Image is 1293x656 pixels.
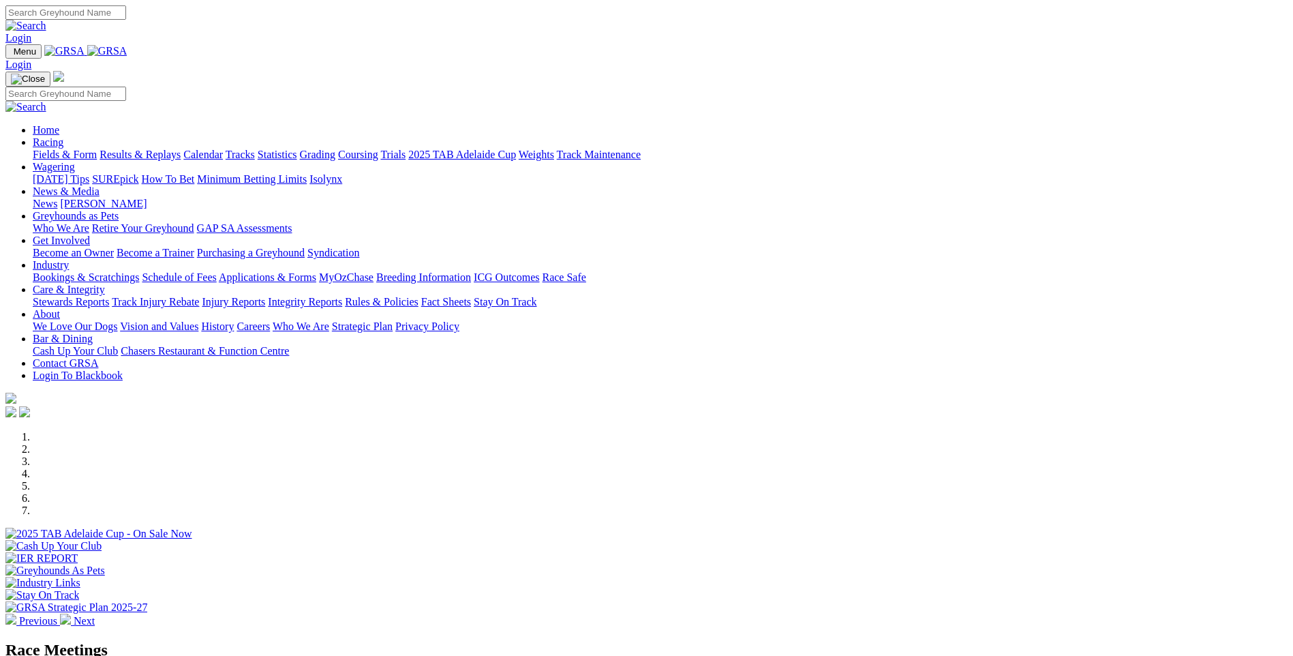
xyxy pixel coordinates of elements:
[33,222,89,234] a: Who We Are
[33,308,60,320] a: About
[474,296,536,308] a: Stay On Track
[5,565,105,577] img: Greyhounds As Pets
[33,185,100,197] a: News & Media
[273,320,329,332] a: Who We Are
[332,320,393,332] a: Strategic Plan
[117,247,194,258] a: Become a Trainer
[14,46,36,57] span: Menu
[5,393,16,404] img: logo-grsa-white.png
[395,320,459,332] a: Privacy Policy
[60,198,147,209] a: [PERSON_NAME]
[33,136,63,148] a: Racing
[5,540,102,552] img: Cash Up Your Club
[33,271,1288,284] div: Industry
[5,44,42,59] button: Toggle navigation
[33,357,98,369] a: Contact GRSA
[202,296,265,308] a: Injury Reports
[197,222,292,234] a: GAP SA Assessments
[33,173,1288,185] div: Wagering
[19,615,57,627] span: Previous
[183,149,223,160] a: Calendar
[237,320,270,332] a: Careers
[380,149,406,160] a: Trials
[197,173,307,185] a: Minimum Betting Limits
[60,615,95,627] a: Next
[258,149,297,160] a: Statistics
[319,271,374,283] a: MyOzChase
[309,173,342,185] a: Isolynx
[60,614,71,625] img: chevron-right-pager-white.svg
[87,45,127,57] img: GRSA
[33,149,97,160] a: Fields & Form
[74,615,95,627] span: Next
[33,271,139,283] a: Bookings & Scratchings
[197,247,305,258] a: Purchasing a Greyhound
[33,161,75,173] a: Wagering
[53,71,64,82] img: logo-grsa-white.png
[542,271,585,283] a: Race Safe
[33,235,90,246] a: Get Involved
[33,320,117,332] a: We Love Our Dogs
[92,173,138,185] a: SUREpick
[44,45,85,57] img: GRSA
[557,149,641,160] a: Track Maintenance
[33,259,69,271] a: Industry
[408,149,516,160] a: 2025 TAB Adelaide Cup
[219,271,316,283] a: Applications & Forms
[100,149,181,160] a: Results & Replays
[5,614,16,625] img: chevron-left-pager-white.svg
[376,271,471,283] a: Breeding Information
[33,210,119,222] a: Greyhounds as Pets
[5,5,126,20] input: Search
[226,149,255,160] a: Tracks
[421,296,471,308] a: Fact Sheets
[5,552,78,565] img: IER REPORT
[92,222,194,234] a: Retire Your Greyhound
[300,149,335,160] a: Grading
[5,32,31,44] a: Login
[33,198,57,209] a: News
[345,296,419,308] a: Rules & Policies
[33,296,109,308] a: Stewards Reports
[33,345,1288,357] div: Bar & Dining
[33,198,1288,210] div: News & Media
[19,406,30,417] img: twitter.svg
[33,333,93,344] a: Bar & Dining
[33,173,89,185] a: [DATE] Tips
[112,296,199,308] a: Track Injury Rebate
[33,247,1288,259] div: Get Involved
[5,601,147,614] img: GRSA Strategic Plan 2025-27
[142,271,216,283] a: Schedule of Fees
[5,589,79,601] img: Stay On Track
[33,370,123,381] a: Login To Blackbook
[33,284,105,295] a: Care & Integrity
[5,577,80,589] img: Industry Links
[121,345,289,357] a: Chasers Restaurant & Function Centre
[474,271,539,283] a: ICG Outcomes
[11,74,45,85] img: Close
[5,72,50,87] button: Toggle navigation
[5,528,192,540] img: 2025 TAB Adelaide Cup - On Sale Now
[142,173,195,185] a: How To Bet
[33,222,1288,235] div: Greyhounds as Pets
[33,320,1288,333] div: About
[33,296,1288,308] div: Care & Integrity
[5,59,31,70] a: Login
[5,406,16,417] img: facebook.svg
[5,101,46,113] img: Search
[338,149,378,160] a: Coursing
[5,87,126,101] input: Search
[33,345,118,357] a: Cash Up Your Club
[5,20,46,32] img: Search
[268,296,342,308] a: Integrity Reports
[33,247,114,258] a: Become an Owner
[5,615,60,627] a: Previous
[33,124,59,136] a: Home
[307,247,359,258] a: Syndication
[120,320,198,332] a: Vision and Values
[201,320,234,332] a: History
[519,149,554,160] a: Weights
[33,149,1288,161] div: Racing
